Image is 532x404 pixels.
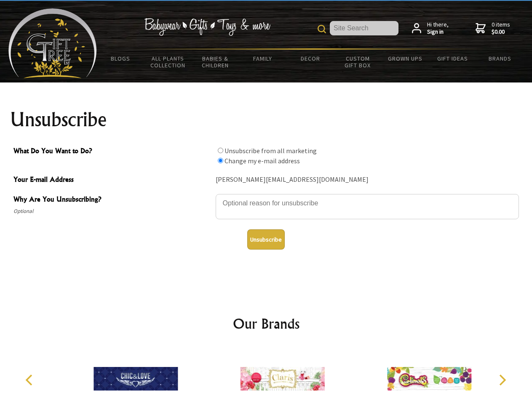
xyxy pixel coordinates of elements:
[13,174,211,186] span: Your E-mail Address
[192,50,239,74] a: Babies & Children
[381,50,429,67] a: Grown Ups
[334,50,382,74] a: Custom Gift Box
[429,50,476,67] a: Gift Ideas
[13,194,211,206] span: Why Are You Unsubscribing?
[427,28,449,36] strong: Sign in
[286,50,334,67] a: Decor
[218,148,223,153] input: What Do You Want to Do?
[216,173,519,186] div: [PERSON_NAME][EMAIL_ADDRESS][DOMAIN_NAME]
[476,50,524,67] a: Brands
[225,157,300,165] label: Change my e-mail address
[13,146,211,158] span: What Do You Want to Do?
[10,109,522,130] h1: Unsubscribe
[412,21,449,36] a: Hi there,Sign in
[239,50,287,67] a: Family
[97,50,144,67] a: BLOGS
[13,206,211,216] span: Optional
[144,18,270,36] img: Babywear - Gifts - Toys & more
[144,50,192,74] a: All Plants Collection
[8,8,97,78] img: Babyware - Gifts - Toys and more...
[427,21,449,36] span: Hi there,
[492,28,510,36] strong: $0.00
[493,371,511,389] button: Next
[318,25,326,33] img: product search
[17,314,516,334] h2: Our Brands
[476,21,510,36] a: 0 items$0.00
[216,194,519,219] textarea: Why Are You Unsubscribing?
[492,21,510,36] span: 0 items
[247,229,285,250] button: Unsubscribe
[330,21,398,35] input: Site Search
[225,146,317,155] label: Unsubscribe from all marketing
[218,158,223,163] input: What Do You Want to Do?
[21,371,40,389] button: Previous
